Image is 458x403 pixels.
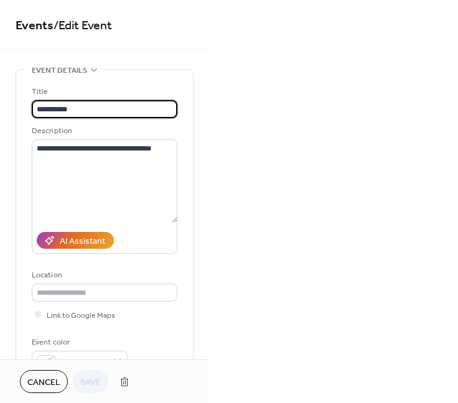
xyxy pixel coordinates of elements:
[32,64,87,77] span: Event details
[20,370,68,393] button: Cancel
[32,85,175,98] div: Title
[37,232,114,249] button: AI Assistant
[27,376,60,389] span: Cancel
[16,14,54,38] a: Events
[54,14,112,38] span: / Edit Event
[32,336,125,349] div: Event color
[60,235,105,248] div: AI Assistant
[32,124,175,137] div: Description
[32,269,175,282] div: Location
[47,309,115,322] span: Link to Google Maps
